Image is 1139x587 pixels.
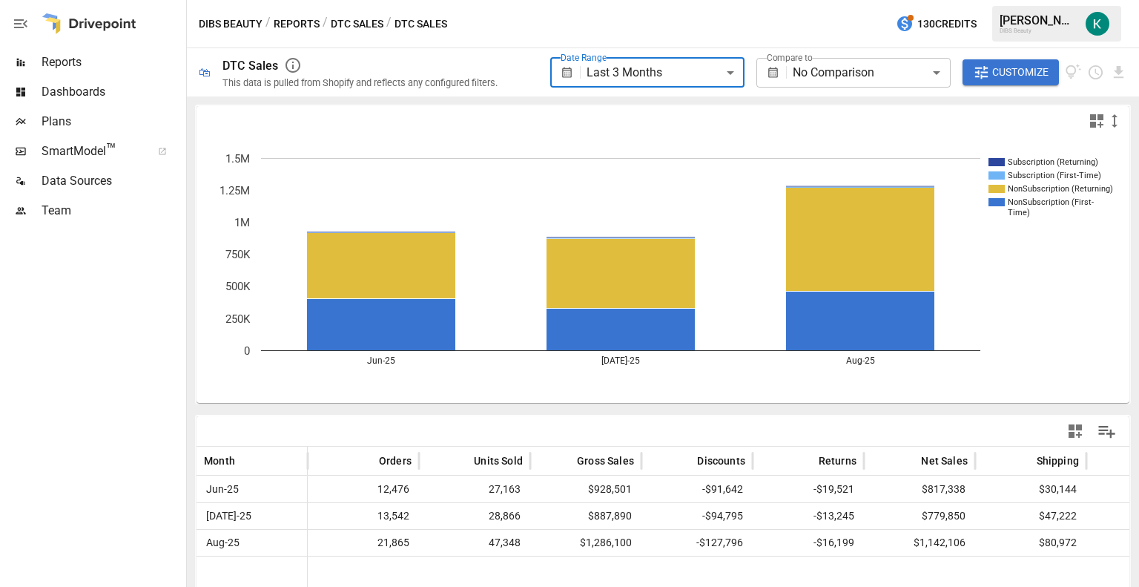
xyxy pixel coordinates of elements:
text: 1.25M [219,184,250,197]
div: This data is pulled from Shopify and reflects any configured filters. [222,77,498,88]
span: -$94,795 [649,503,745,529]
text: 250K [225,312,251,326]
span: ™ [106,140,116,159]
text: Subscription (First-Time) [1008,171,1101,180]
button: View documentation [1065,59,1082,86]
span: SmartModel [42,142,142,160]
span: $1,286,100 [538,530,634,556]
span: $779,850 [871,503,968,529]
span: -$13,245 [760,503,856,529]
text: NonSubscription (First- [1008,197,1094,207]
text: 0 [244,344,250,358]
div: / [265,15,271,33]
span: -$91,642 [649,476,745,502]
span: Reports [42,53,183,71]
span: Shipping [1037,453,1079,468]
button: Sort [237,450,257,471]
span: Units Sold [474,453,523,468]
span: Aug-25 [204,530,242,556]
span: Team [42,202,183,220]
div: DTC Sales [222,59,278,73]
span: $47,222 [983,503,1079,529]
span: 130 Credits [917,15,977,33]
text: Jun-25 [367,355,395,366]
button: Sort [675,450,696,471]
text: 500K [225,280,251,293]
button: Schedule report [1087,64,1104,81]
button: Sort [357,450,377,471]
span: Dashboards [42,83,183,101]
span: $817,338 [871,476,968,502]
button: Sort [796,450,817,471]
span: Data Sources [42,172,183,190]
div: [PERSON_NAME] [1000,13,1077,27]
span: -$16,199 [760,530,856,556]
span: Returns [819,453,856,468]
span: [DATE]-25 [204,503,254,529]
div: No Comparison [793,58,950,88]
text: 750K [225,248,251,261]
span: -$127,796 [649,530,745,556]
button: Manage Columns [1090,415,1123,448]
button: Sort [899,450,920,471]
span: Discounts [697,453,745,468]
button: Download report [1110,64,1127,81]
button: DIBS Beauty [199,15,263,33]
text: 1.5M [225,152,250,165]
text: [DATE]-25 [601,355,640,366]
span: Month [204,453,235,468]
span: $887,890 [538,503,634,529]
span: 21,865 [315,530,412,556]
span: 28,866 [426,503,523,529]
span: 47,348 [426,530,523,556]
span: $80,972 [983,530,1079,556]
span: 12,476 [315,476,412,502]
text: Subscription (Returning) [1008,157,1098,167]
text: Aug-25 [846,355,875,366]
text: NonSubscription (Returning) [1008,184,1113,194]
button: 130Credits [890,10,983,38]
button: Reports [274,15,320,33]
button: Customize [963,59,1059,86]
img: Katherine Rose [1086,12,1109,36]
span: Last 3 Months [587,65,662,79]
span: 13,542 [315,503,412,529]
span: Net Sales [921,453,968,468]
span: 27,163 [426,476,523,502]
button: DTC Sales [331,15,383,33]
button: Katherine Rose [1077,3,1118,45]
div: / [386,15,392,33]
text: 1M [234,216,250,229]
span: Plans [42,113,183,131]
div: DIBS Beauty [1000,27,1077,34]
label: Compare to [767,51,813,64]
button: Sort [452,450,472,471]
button: Sort [1014,450,1035,471]
svg: A chart. [197,136,1119,403]
span: Customize [992,63,1049,82]
div: / [323,15,328,33]
text: Time) [1008,208,1030,217]
span: Gross Sales [577,453,634,468]
label: Date Range [561,51,607,64]
span: -$19,521 [760,476,856,502]
div: 🛍 [199,65,211,79]
span: $30,144 [983,476,1079,502]
span: Jun-25 [204,476,241,502]
span: $928,501 [538,476,634,502]
span: Orders [379,453,412,468]
button: Sort [555,450,575,471]
span: $1,142,106 [871,530,968,556]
